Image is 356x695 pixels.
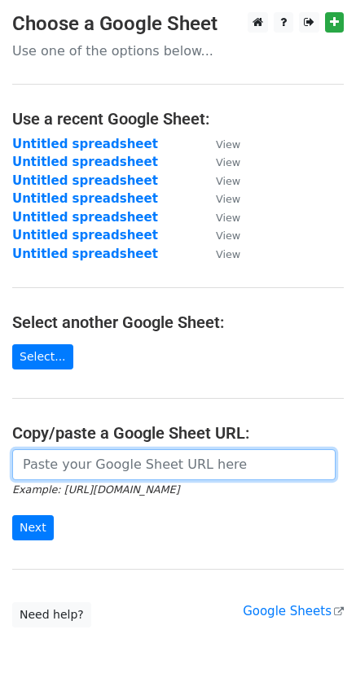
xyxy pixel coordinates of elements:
[216,248,240,260] small: View
[12,12,344,36] h3: Choose a Google Sheet
[200,228,240,243] a: View
[275,617,356,695] iframe: Chat Widget
[12,602,91,627] a: Need help?
[12,313,344,332] h4: Select another Google Sheet:
[12,173,158,188] a: Untitled spreadsheet
[12,423,344,443] h4: Copy/paste a Google Sheet URL:
[12,42,344,59] p: Use one of the options below...
[216,193,240,205] small: View
[12,449,336,480] input: Paste your Google Sheet URL here
[216,229,240,242] small: View
[12,228,158,243] a: Untitled spreadsheet
[216,175,240,187] small: View
[216,156,240,168] small: View
[200,137,240,151] a: View
[243,604,344,619] a: Google Sheets
[12,109,344,129] h4: Use a recent Google Sheet:
[200,155,240,169] a: View
[12,515,54,540] input: Next
[12,155,158,169] a: Untitled spreadsheet
[12,210,158,225] a: Untitled spreadsheet
[12,247,158,261] a: Untitled spreadsheet
[12,137,158,151] a: Untitled spreadsheet
[216,212,240,224] small: View
[216,138,240,151] small: View
[200,191,240,206] a: View
[200,210,240,225] a: View
[200,173,240,188] a: View
[200,247,240,261] a: View
[12,483,179,496] small: Example: [URL][DOMAIN_NAME]
[12,344,73,369] a: Select...
[12,191,158,206] a: Untitled spreadsheet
